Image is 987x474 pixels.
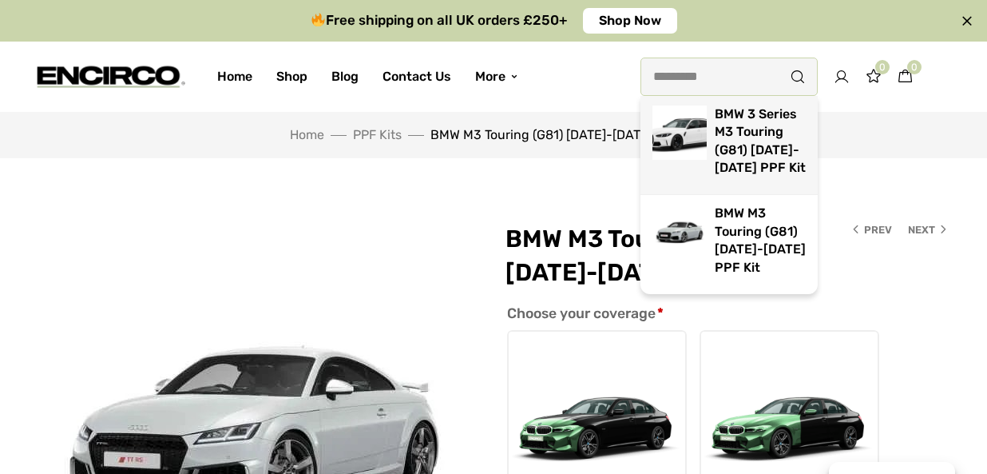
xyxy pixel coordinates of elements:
span: 0 [875,60,890,74]
span: 0 [907,60,922,74]
a: 0 [866,71,882,86]
img: encirco.com - [32,54,185,100]
h1: BMW M3 Touring (G81) [DATE]-[DATE] PPF Kit [505,222,949,289]
a: Home [290,127,324,142]
a: Shop [264,48,319,105]
span: Shop Now [599,8,661,34]
a: Blog [319,48,371,105]
button: Search [778,58,818,96]
img: 🔥 [311,13,325,26]
a: Home [205,48,264,105]
a: Contact Us [371,48,463,105]
a: BMW 3 Series M3 Touring (G81) [DATE]-[DATE] PPF Kit [715,106,806,175]
a: Next [908,220,949,240]
img: Audi TT PPF Kit [652,205,707,259]
p: Choose your coverage [507,301,947,327]
a: More [463,48,531,105]
a: PPF Kits [353,127,402,142]
a: Prev [850,220,892,240]
a: Shop Now [583,8,677,34]
a: BMW M3 Touring (G81) [DATE]-[DATE] PPF Kit [715,205,806,274]
span: BMW M3 Touring (G81) [DATE]-[DATE] PPF Kit [430,127,698,142]
a: 0 [898,62,914,91]
h2: Free shipping on all UK orders £250+ [310,11,566,30]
